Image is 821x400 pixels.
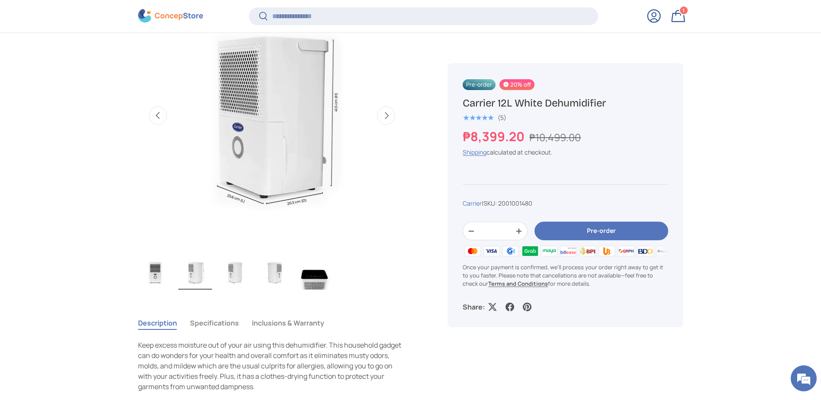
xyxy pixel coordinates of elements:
div: (5) [498,114,506,121]
a: Shipping [463,148,486,156]
textarea: Type your message and hit 'Enter' [4,236,165,267]
div: Minimize live chat window [142,4,163,25]
span: SKU: [483,199,497,207]
img: billease [559,245,578,258]
h1: Carrier 12L White Dehumidifier [463,97,668,110]
div: calculated at checkout. [463,148,668,157]
button: Specifications [190,313,239,333]
button: Inclusions & Warranty [252,313,324,333]
img: gcash [501,245,520,258]
button: Pre-order [534,222,668,241]
div: Chat with us now [45,48,145,60]
button: Description [138,313,177,333]
a: Terms and Conditions [488,280,548,287]
a: 5.0 out of 5.0 stars (5) [463,112,506,122]
img: carrier-dehumidifier-12-liter-left-side-with-dimensions-view-concepstore [178,255,212,290]
img: visa [482,245,501,258]
img: carrier-dehumidifier-12-liter-full-view-concepstore [138,255,172,290]
p: Keep excess moisture out of your air using this dehumidifier. This household gadget can do wonder... [138,340,406,392]
p: Once your payment is confirmed, we'll process your order right away to get it to you faster. Plea... [463,263,668,288]
img: ConcepStore [138,10,203,23]
img: grabpay [520,245,539,258]
img: maya [540,245,559,258]
img: ubp [597,245,616,258]
img: metrobank [655,245,674,258]
span: We're online! [50,109,119,197]
span: ★★★★★ [463,113,493,122]
img: master [463,245,482,258]
span: 2001001480 [498,199,532,207]
span: 1 [683,7,685,14]
span: Pre-order [463,79,496,90]
span: 20% off [499,79,534,90]
img: carrier-dehumidifier-12-liter-right-side-view-concepstore [258,255,292,290]
s: ₱10,499.00 [529,130,581,144]
span: | [482,199,532,207]
div: 5.0 out of 5.0 stars [463,114,493,122]
img: qrph [616,245,635,258]
img: carrier-dehumidifier-12-liter-left-side-view-concepstore [218,255,252,290]
img: carrier-dehumidifier-12-liter-top-with-buttons-view-concepstore [298,255,332,290]
img: bdo [636,245,655,258]
strong: ₱8,399.20 [463,128,527,145]
a: Carrier [463,199,482,207]
p: Share: [463,302,485,312]
img: bpi [578,245,597,258]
